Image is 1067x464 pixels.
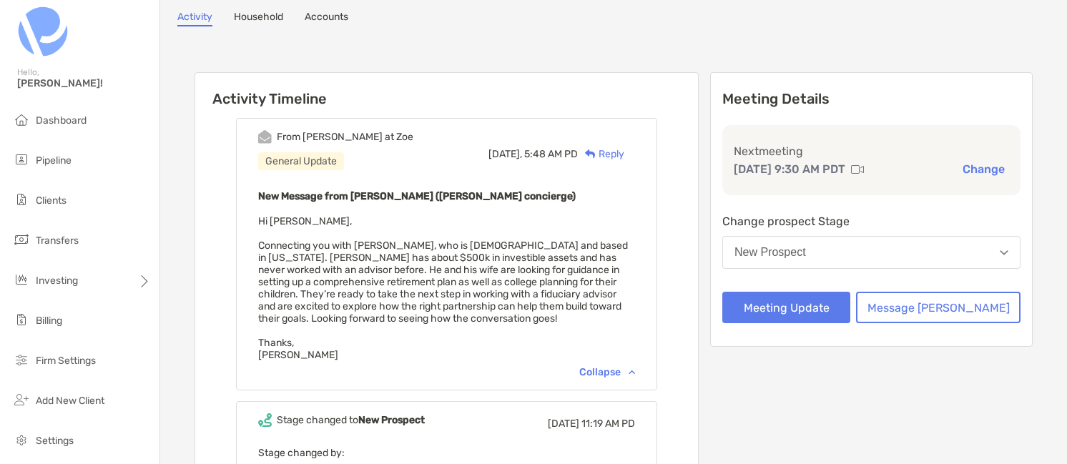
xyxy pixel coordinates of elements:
[585,149,596,159] img: Reply icon
[258,215,628,361] span: Hi [PERSON_NAME], Connecting you with [PERSON_NAME], who is [DEMOGRAPHIC_DATA] and based in [US_S...
[13,111,30,128] img: dashboard icon
[258,444,635,462] p: Stage changed by:
[36,395,104,407] span: Add New Client
[13,391,30,408] img: add_new_client icon
[258,190,576,202] b: New Message from [PERSON_NAME] ([PERSON_NAME] concierge)
[579,366,635,378] div: Collapse
[13,231,30,248] img: transfers icon
[13,271,30,288] img: investing icon
[524,148,578,160] span: 5:48 AM PD
[722,212,1021,230] p: Change prospect Stage
[277,131,413,143] div: From [PERSON_NAME] at Zoe
[1000,250,1008,255] img: Open dropdown arrow
[13,191,30,208] img: clients icon
[36,315,62,327] span: Billing
[722,90,1021,108] p: Meeting Details
[13,151,30,168] img: pipeline icon
[277,414,425,426] div: Stage changed to
[581,418,635,430] span: 11:19 AM PD
[36,235,79,247] span: Transfers
[177,11,212,26] a: Activity
[488,148,522,160] span: [DATE],
[734,246,806,259] div: New Prospect
[578,147,624,162] div: Reply
[36,355,96,367] span: Firm Settings
[851,164,864,175] img: communication type
[234,11,283,26] a: Household
[548,418,579,430] span: [DATE]
[958,162,1009,177] button: Change
[856,292,1021,323] button: Message [PERSON_NAME]
[258,152,344,170] div: General Update
[195,73,698,107] h6: Activity Timeline
[258,130,272,144] img: Event icon
[36,154,72,167] span: Pipeline
[734,142,1009,160] p: Next meeting
[36,275,78,287] span: Investing
[629,370,635,374] img: Chevron icon
[722,236,1021,269] button: New Prospect
[734,160,845,178] p: [DATE] 9:30 AM PDT
[13,311,30,328] img: billing icon
[358,414,425,426] b: New Prospect
[36,194,67,207] span: Clients
[17,77,151,89] span: [PERSON_NAME]!
[305,11,348,26] a: Accounts
[722,292,850,323] button: Meeting Update
[36,435,74,447] span: Settings
[17,6,69,57] img: Zoe Logo
[13,431,30,448] img: settings icon
[13,351,30,368] img: firm-settings icon
[36,114,87,127] span: Dashboard
[258,413,272,427] img: Event icon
